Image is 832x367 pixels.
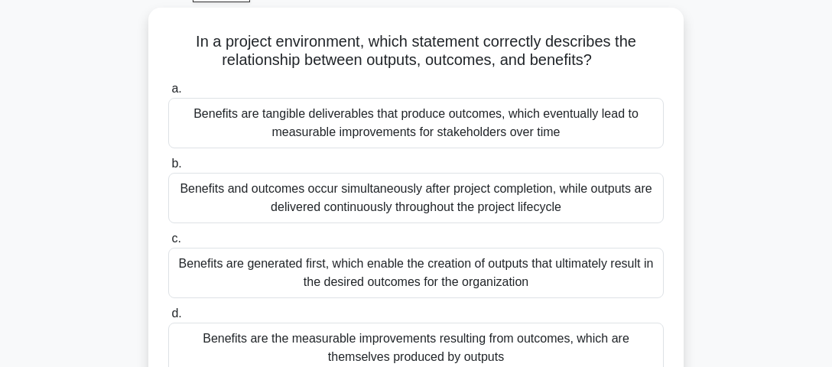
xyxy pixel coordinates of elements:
div: Benefits and outcomes occur simultaneously after project completion, while outputs are delivered ... [168,173,664,223]
span: d. [171,307,181,320]
div: Benefits are tangible deliverables that produce outcomes, which eventually lead to measurable imp... [168,98,664,148]
span: b. [171,157,181,170]
span: c. [171,232,180,245]
h5: In a project environment, which statement correctly describes the relationship between outputs, o... [167,32,665,70]
div: Benefits are generated first, which enable the creation of outputs that ultimately result in the ... [168,248,664,298]
span: a. [171,82,181,95]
